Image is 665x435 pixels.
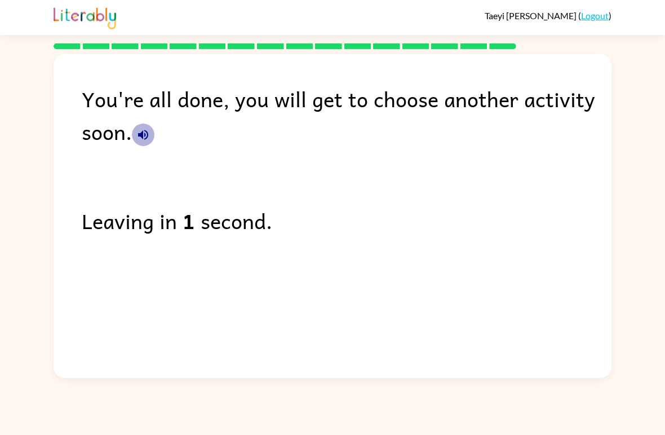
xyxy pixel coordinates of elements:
[183,204,195,237] b: 1
[485,10,578,21] span: Taeyi [PERSON_NAME]
[82,82,611,148] div: You're all done, you will get to choose another activity soon.
[485,10,611,21] div: ( )
[54,5,116,29] img: Literably
[82,204,611,237] div: Leaving in second.
[581,10,609,21] a: Logout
